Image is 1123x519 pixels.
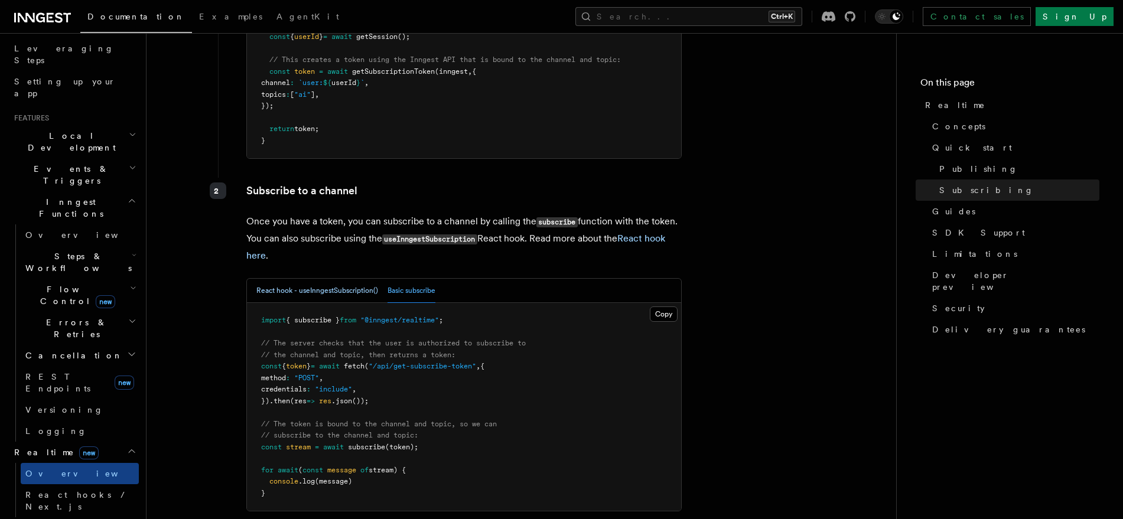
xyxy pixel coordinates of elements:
[340,316,356,324] span: from
[25,426,87,436] span: Logging
[298,466,302,474] span: (
[480,362,484,370] span: {
[79,446,99,459] span: new
[356,79,360,87] span: }
[331,79,356,87] span: userId
[9,113,49,123] span: Features
[927,298,1099,319] a: Security
[286,374,290,382] span: :
[261,362,282,370] span: const
[536,217,578,227] code: subscribe
[25,405,103,414] span: Versioning
[435,67,468,76] span: (inngest
[286,316,340,324] span: { subscribe }
[932,142,1012,154] span: Quick start
[14,44,114,65] span: Leveraging Steps
[875,9,903,24] button: Toggle dark mode
[352,385,356,393] span: ,
[21,350,123,361] span: Cancellation
[323,443,344,451] span: await
[269,56,621,64] span: // This creates a token using the Inngest API that is bound to the channel and topic:
[261,397,269,405] span: })
[9,224,139,442] div: Inngest Functions
[923,7,1031,26] a: Contact sales
[261,443,282,451] span: const
[261,90,286,99] span: topics
[21,399,139,420] a: Versioning
[261,374,286,382] span: method
[307,397,315,405] span: =>
[294,125,319,133] span: token;
[261,385,307,393] span: credentials
[21,420,139,442] a: Logging
[25,490,130,511] span: React hooks / Next.js
[9,125,139,158] button: Local Development
[927,319,1099,340] a: Delivery guarantees
[290,32,294,41] span: {
[269,477,298,485] span: console
[14,77,116,98] span: Setting up your app
[21,484,139,517] a: React hooks / Next.js
[261,489,265,497] span: }
[307,385,311,393] span: :
[927,137,1099,158] a: Quick start
[21,246,139,279] button: Steps & Workflows
[650,306,678,322] button: Copy
[21,345,139,366] button: Cancellation
[932,120,985,132] span: Concepts
[25,469,147,478] span: Overview
[360,466,369,474] span: of
[269,67,290,76] span: const
[925,99,985,111] span: Realtime
[261,339,526,347] span: // The server checks that the user is authorized to subscribe to
[388,279,435,303] button: Basic subscribe
[319,397,331,405] span: res
[382,234,477,244] code: useInngestSubscription
[315,385,352,393] span: "include"
[21,250,132,274] span: Steps & Workflows
[290,397,307,405] span: (res
[269,397,290,405] span: .then
[927,201,1099,222] a: Guides
[286,443,311,451] span: stream
[294,374,319,382] span: "POST"
[9,130,129,154] span: Local Development
[80,4,192,33] a: Documentation
[261,136,265,145] span: }
[932,302,985,314] span: Security
[935,179,1099,201] a: Subscribing
[210,182,226,199] div: 2
[927,116,1099,137] a: Concepts
[311,90,315,99] span: ]
[261,351,455,359] span: // the channel and topic, then returns a token:
[927,222,1099,243] a: SDK Support
[369,466,406,474] span: stream) {
[246,213,682,264] p: Once you have a token, you can subscribe to a channel by calling the function with the token. You...
[575,7,802,26] button: Search...Ctrl+K
[935,158,1099,179] a: Publishing
[199,12,262,21] span: Examples
[360,79,364,87] span: `
[269,32,290,41] span: const
[331,32,352,41] span: await
[468,67,472,76] span: ,
[307,362,311,370] span: }
[294,90,311,99] span: "ai"
[302,466,323,474] span: const
[331,397,352,405] span: .json
[932,248,1017,260] span: Limitations
[323,32,327,41] span: =
[1036,7,1114,26] a: Sign Up
[21,283,130,307] span: Flow Control
[25,230,147,240] span: Overview
[269,125,294,133] span: return
[9,71,139,104] a: Setting up your app
[327,466,356,474] span: message
[9,163,129,187] span: Events & Triggers
[21,312,139,345] button: Errors & Retries
[276,12,339,21] span: AgentKit
[939,184,1034,196] span: Subscribing
[96,295,115,308] span: new
[261,420,497,428] span: // The token is bound to the channel and topic, so we can
[319,362,340,370] span: await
